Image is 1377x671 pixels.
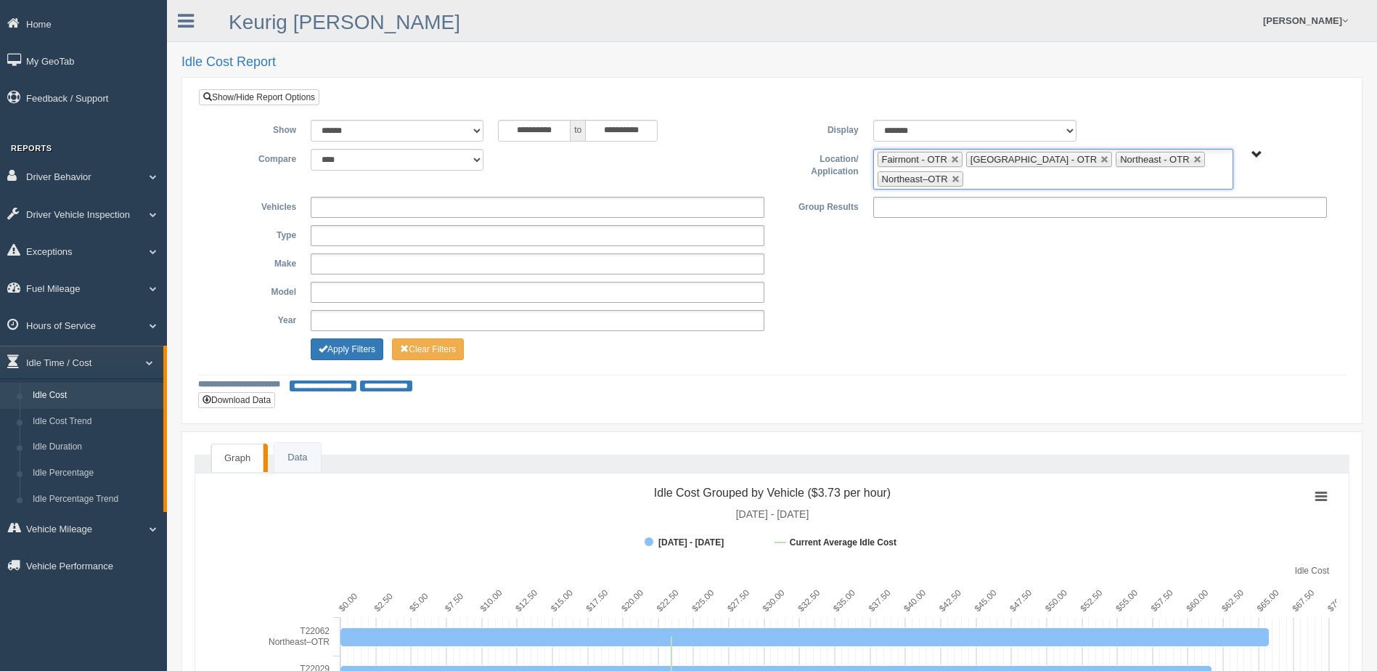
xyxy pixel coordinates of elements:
text: $7.50 [443,591,465,614]
span: [GEOGRAPHIC_DATA] - OTR [971,154,1097,165]
a: Idle Percentage [26,460,163,487]
text: $67.50 [1290,587,1316,614]
text: $10.00 [478,587,504,614]
label: Make [210,253,303,271]
label: Type [210,225,303,243]
text: $37.50 [867,587,893,614]
text: $65.00 [1255,587,1281,614]
text: $2.50 [372,591,395,614]
text: $60.00 [1184,587,1210,614]
label: Model [210,282,303,299]
tspan: [DATE] - [DATE] [736,508,809,520]
tspan: Current Average Idle Cost [790,537,896,548]
label: Show [210,120,303,137]
a: Data [274,443,320,473]
text: $47.50 [1008,587,1034,614]
label: Group Results [772,197,865,214]
text: $30.00 [761,587,787,614]
text: $62.50 [1219,587,1246,614]
a: Idle Cost [26,383,163,409]
h2: Idle Cost Report [181,55,1362,70]
text: $42.50 [937,587,963,614]
text: $0.00 [337,591,359,614]
button: Change Filter Options [392,338,464,360]
text: $32.50 [796,587,822,614]
label: Compare [210,149,303,166]
text: $22.50 [655,587,681,614]
a: Graph [211,444,263,473]
a: Keurig [PERSON_NAME] [229,11,460,33]
text: $57.50 [1149,587,1175,614]
a: Idle Duration [26,434,163,460]
tspan: Idle Cost [1295,566,1330,576]
text: $15.00 [549,587,575,614]
text: $50.00 [1043,587,1069,614]
text: $20.00 [619,587,645,614]
label: Location/ Application [772,149,865,179]
span: Northeast - OTR [1120,154,1189,165]
text: $12.50 [513,587,539,614]
text: $5.00 [407,591,430,614]
a: Idle Cost Trend [26,409,163,435]
span: Northeast–OTR [882,174,948,184]
tspan: Idle Cost Grouped by Vehicle ($3.73 per hour) [654,487,891,499]
span: Fairmont - OTR [882,154,947,165]
text: $40.00 [902,587,928,614]
span: to [571,120,585,142]
text: $27.50 [725,587,751,614]
a: Show/Hide Report Options [199,89,319,105]
tspan: Northeast–OTR [269,637,330,647]
text: $55.00 [1114,587,1140,614]
a: Idle Percentage Trend [26,487,163,513]
text: $35.00 [831,587,857,614]
text: $17.50 [584,587,610,614]
text: $25.00 [690,587,716,614]
button: Change Filter Options [311,338,383,360]
label: Display [772,120,865,137]
tspan: [DATE] - [DATE] [658,537,724,548]
label: Year [210,310,303,328]
label: Vehicles [210,197,303,214]
tspan: T22062 [300,626,330,636]
text: $45.00 [973,587,999,614]
text: $52.50 [1079,587,1105,614]
button: Download Data [198,392,275,408]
